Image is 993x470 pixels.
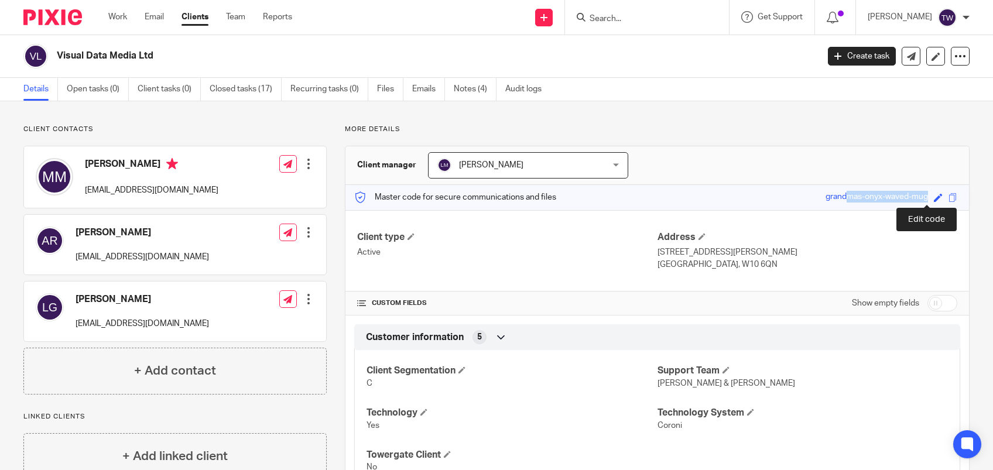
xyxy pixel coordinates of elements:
[67,78,129,101] a: Open tasks (0)
[367,407,657,419] h4: Technology
[85,158,218,173] h4: [PERSON_NAME]
[658,246,957,258] p: [STREET_ADDRESS][PERSON_NAME]
[377,78,403,101] a: Files
[36,293,64,321] img: svg%3E
[134,362,216,380] h4: + Add contact
[437,158,451,172] img: svg%3E
[454,78,496,101] a: Notes (4)
[826,191,928,204] div: grandmas-onyx-waved-mug
[868,11,932,23] p: [PERSON_NAME]
[23,44,48,68] img: svg%3E
[357,246,657,258] p: Active
[477,331,482,343] span: 5
[226,11,245,23] a: Team
[412,78,445,101] a: Emails
[182,11,208,23] a: Clients
[210,78,282,101] a: Closed tasks (17)
[145,11,164,23] a: Email
[658,379,795,387] span: [PERSON_NAME] & [PERSON_NAME]
[57,50,660,62] h2: Visual Data Media Ltd
[290,78,368,101] a: Recurring tasks (0)
[938,8,957,27] img: svg%3E
[658,231,957,243] h4: Address
[23,9,82,25] img: Pixie
[367,449,657,461] h4: Towergate Client
[263,11,292,23] a: Reports
[36,227,64,255] img: svg%3E
[505,78,550,101] a: Audit logs
[166,158,178,170] i: Primary
[76,227,209,239] h4: [PERSON_NAME]
[828,47,896,66] a: Create task
[459,161,523,169] span: [PERSON_NAME]
[852,297,919,309] label: Show empty fields
[76,318,209,330] p: [EMAIL_ADDRESS][DOMAIN_NAME]
[367,379,372,387] span: C
[658,421,682,430] span: Coroni
[76,293,209,306] h4: [PERSON_NAME]
[85,184,218,196] p: [EMAIL_ADDRESS][DOMAIN_NAME]
[367,365,657,377] h4: Client Segmentation
[122,447,228,465] h4: + Add linked client
[658,365,948,377] h4: Support Team
[138,78,201,101] a: Client tasks (0)
[367,421,379,430] span: Yes
[366,331,464,344] span: Customer information
[345,125,970,134] p: More details
[357,299,657,308] h4: CUSTOM FIELDS
[658,259,957,270] p: [GEOGRAPHIC_DATA], W10 6QN
[23,125,327,134] p: Client contacts
[36,158,73,195] img: svg%3E
[76,251,209,263] p: [EMAIL_ADDRESS][DOMAIN_NAME]
[588,14,694,25] input: Search
[23,412,327,421] p: Linked clients
[658,407,948,419] h4: Technology System
[357,231,657,243] h4: Client type
[108,11,127,23] a: Work
[23,78,58,101] a: Details
[357,159,416,171] h3: Client manager
[354,191,556,203] p: Master code for secure communications and files
[758,13,803,21] span: Get Support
